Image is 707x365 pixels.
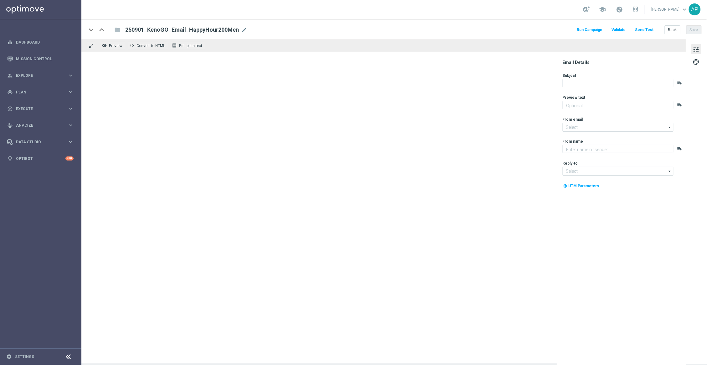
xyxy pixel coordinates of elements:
button: play_circle_outline Execute keyboard_arrow_right [7,106,74,111]
button: person_search Explore keyboard_arrow_right [7,73,74,78]
button: tune [691,44,701,54]
a: Dashboard [16,34,74,50]
label: From email [563,117,583,122]
button: Run Campaign [576,26,603,34]
i: person_search [7,73,13,78]
i: keyboard_arrow_right [68,139,74,145]
div: Execute [7,106,68,112]
div: Plan [7,89,68,95]
i: gps_fixed [7,89,13,95]
button: playlist_add [677,146,682,151]
a: Optibot [16,150,65,167]
div: Explore [7,73,68,78]
span: UTM Parameters [569,184,599,188]
button: palette [691,57,701,67]
span: mode_edit [241,27,247,33]
span: school [599,6,606,13]
i: settings [6,354,12,360]
button: receipt Edit plain text [170,41,205,50]
button: code Convert to HTML [128,41,168,50]
i: keyboard_arrow_right [68,72,74,78]
span: Execute [16,107,68,111]
div: Data Studio [7,139,68,145]
div: AP [689,3,701,15]
button: Save [686,25,702,34]
div: Analyze [7,123,68,128]
span: Convert to HTML [137,44,165,48]
span: 250901_KenoGO_Email_HappyHour200Men [125,26,239,34]
span: palette [693,58,700,66]
a: Mission Control [16,50,74,67]
div: Email Details [563,60,685,65]
label: From name [563,139,583,144]
button: Mission Control [7,56,74,61]
span: keyboard_arrow_down [681,6,688,13]
i: receipt [172,43,177,48]
span: Explore [16,74,68,77]
input: Select [563,167,673,176]
i: remove_red_eye [102,43,107,48]
button: equalizer Dashboard [7,40,74,45]
span: Edit plain text [179,44,202,48]
a: [PERSON_NAME]keyboard_arrow_down [651,5,689,14]
span: Plan [16,90,68,94]
div: Mission Control [7,50,74,67]
button: lightbulb Optibot +10 [7,156,74,161]
button: Back [665,25,680,34]
i: keyboard_arrow_right [68,89,74,95]
i: play_circle_outline [7,106,13,112]
button: playlist_add [677,102,682,107]
div: +10 [65,156,74,161]
label: Reply-to [563,161,578,166]
span: Validate [612,28,626,32]
i: lightbulb [7,156,13,161]
label: Preview text [563,95,586,100]
i: track_changes [7,123,13,128]
label: Subject [563,73,576,78]
input: Select [563,123,673,132]
div: Optibot [7,150,74,167]
button: Validate [611,26,627,34]
i: my_location [563,184,568,188]
div: Dashboard [7,34,74,50]
span: Analyze [16,124,68,127]
button: gps_fixed Plan keyboard_arrow_right [7,90,74,95]
a: Settings [15,355,34,359]
span: tune [693,45,700,54]
i: keyboard_arrow_right [68,122,74,128]
button: playlist_add [677,80,682,85]
i: keyboard_arrow_right [68,106,74,112]
i: equalizer [7,40,13,45]
button: my_location UTM Parameters [563,182,600,189]
button: remove_red_eye Preview [100,41,125,50]
span: Data Studio [16,140,68,144]
span: Preview [109,44,122,48]
button: Data Studio keyboard_arrow_right [7,140,74,145]
i: arrow_drop_down [667,123,673,131]
button: track_changes Analyze keyboard_arrow_right [7,123,74,128]
button: Send Test [634,26,655,34]
span: code [129,43,134,48]
i: arrow_drop_down [667,167,673,175]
